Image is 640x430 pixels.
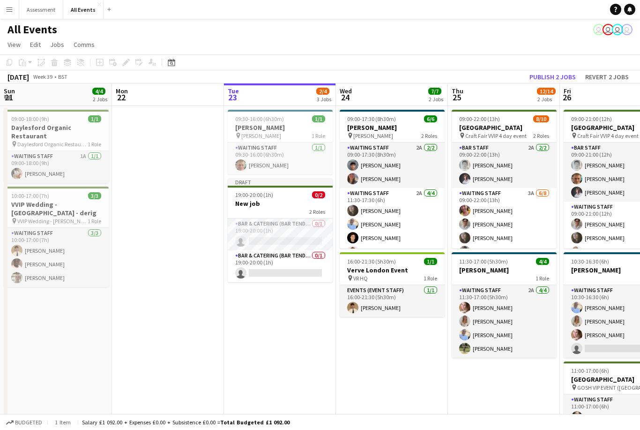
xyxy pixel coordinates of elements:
span: 10:00-17:00 (7h) [11,192,49,199]
span: 26 [562,92,571,103]
app-card-role: Bar Staff2A2/209:00-22:00 (13h)[PERSON_NAME][PERSON_NAME] [452,143,557,188]
span: 2 Roles [309,208,325,215]
span: [PERSON_NAME] [241,132,281,139]
button: Publish 2 jobs [526,71,580,83]
div: 2 Jobs [93,96,107,103]
button: Revert 2 jobs [581,71,633,83]
app-job-card: Draft19:00-20:00 (1h)0/2New job2 RolesBar & Catering (Bar Tender)0/119:00-20:00 (1h) Bar & Cateri... [228,178,333,282]
span: 7/7 [428,88,441,95]
button: Assessment [19,0,63,19]
span: 19:00-20:00 (1h) [235,191,273,198]
div: 09:30-16:00 (6h30m)1/1[PERSON_NAME] [PERSON_NAME]1 RoleWaiting Staff1/109:30-16:00 (6h30m)[PERSON... [228,110,333,174]
span: 23 [226,92,239,103]
span: 25 [450,92,463,103]
div: Draft [228,178,333,186]
h3: Daylesford Organic Restaurant [4,123,109,140]
app-job-card: 10:00-17:00 (7h)3/3VVIP Wedding - [GEOGRAPHIC_DATA] - derig VVIP Wedding - [PERSON_NAME][GEOGRAPH... [4,187,109,287]
span: Budgeted [15,419,42,426]
a: Edit [26,38,45,51]
span: 09:00-18:00 (9h) [11,115,49,122]
span: 6/6 [424,115,437,122]
span: VVIP Wedding - [PERSON_NAME][GEOGRAPHIC_DATA][PERSON_NAME] [17,218,88,225]
span: Wed [340,87,352,95]
span: 09:00-22:00 (13h) [459,115,500,122]
span: 1/1 [424,258,437,265]
app-user-avatar: Nathan Wong [621,24,633,35]
a: Jobs [46,38,68,51]
span: 22 [114,92,128,103]
span: Craft Fair VVIP 4 day event [577,132,639,139]
span: 09:00-21:00 (12h) [571,115,612,122]
span: 24 [338,92,352,103]
span: VR HQ [353,275,368,282]
span: Edit [30,40,41,49]
span: View [7,40,21,49]
app-card-role: Waiting Staff2A4/411:30-17:30 (6h)[PERSON_NAME][PERSON_NAME][PERSON_NAME][PERSON_NAME] [340,188,445,261]
span: 2 Roles [421,132,437,139]
span: 1 Role [424,275,437,282]
h3: [PERSON_NAME] [340,123,445,132]
span: 2 Roles [533,132,549,139]
span: 11:30-17:00 (5h30m) [459,258,508,265]
app-card-role: Waiting Staff3/310:00-17:00 (7h)[PERSON_NAME][PERSON_NAME][PERSON_NAME] [4,228,109,287]
div: 09:00-22:00 (13h)8/10[GEOGRAPHIC_DATA] Craft Fair VVIP 4 day event2 RolesBar Staff2A2/209:00-22:0... [452,110,557,249]
span: Mon [116,87,128,95]
app-card-role: Events (Event Staff)1/116:00-21:30 (5h30m)[PERSON_NAME] [340,285,445,317]
app-user-avatar: Nathan Wong [612,24,623,35]
span: Thu [452,87,463,95]
div: [DATE] [7,72,29,82]
span: 1 Role [88,141,101,148]
a: View [4,38,24,51]
span: Week 39 [31,73,54,80]
span: Daylesford Organic Restaurant [17,141,88,148]
span: 1 Role [312,132,325,139]
span: Tue [228,87,239,95]
h3: Verve London Event [340,266,445,274]
app-job-card: 16:00-21:30 (5h30m)1/1Verve London Event VR HQ1 RoleEvents (Event Staff)1/116:00-21:30 (5h30m)[PE... [340,252,445,317]
span: 0/2 [312,191,325,198]
span: 4/4 [92,88,105,95]
span: 09:30-16:00 (6h30m) [235,115,284,122]
span: 1 item [52,419,74,426]
a: Comms [70,38,98,51]
span: 1 Role [536,275,549,282]
span: 1 Role [88,218,101,225]
app-card-role: Waiting Staff2A2/209:00-17:30 (8h30m)[PERSON_NAME][PERSON_NAME] [340,143,445,188]
span: 1/1 [88,115,101,122]
h3: VVIP Wedding - [GEOGRAPHIC_DATA] - derig [4,200,109,217]
button: All Events [63,0,104,19]
span: 16:00-21:30 (5h30m) [347,258,396,265]
div: 2 Jobs [537,96,555,103]
span: 21 [2,92,15,103]
span: 2/4 [316,88,329,95]
span: 12/14 [537,88,556,95]
app-card-role: Bar & Catering (Bar Tender)0/119:00-20:00 (1h) [228,250,333,282]
app-job-card: 09:00-17:30 (8h30m)6/6[PERSON_NAME] [PERSON_NAME]2 RolesWaiting Staff2A2/209:00-17:30 (8h30m)[PER... [340,110,445,249]
app-job-card: 11:30-17:00 (5h30m)4/4[PERSON_NAME]1 RoleWaiting Staff2A4/411:30-17:00 (5h30m)[PERSON_NAME][PERSO... [452,252,557,358]
span: Fri [564,87,571,95]
span: 8/10 [533,115,549,122]
app-card-role: Waiting Staff1A1/109:00-18:00 (9h)[PERSON_NAME] [4,151,109,183]
span: [PERSON_NAME] [353,132,393,139]
h3: New job [228,199,333,208]
span: 4/4 [536,258,549,265]
span: Jobs [50,40,64,49]
span: 10:30-16:30 (6h) [571,258,609,265]
app-job-card: 09:00-18:00 (9h)1/1Daylesford Organic Restaurant Daylesford Organic Restaurant1 RoleWaiting Staff... [4,110,109,183]
app-card-role: Bar & Catering (Bar Tender)0/119:00-20:00 (1h) [228,219,333,250]
span: Sun [4,87,15,95]
span: Comms [74,40,95,49]
div: Salary £1 092.00 + Expenses £0.00 + Subsistence £0.00 = [82,419,290,426]
span: Craft Fair VVIP 4 day event [465,132,527,139]
h3: [GEOGRAPHIC_DATA] [452,123,557,132]
span: 11:00-17:00 (6h) [571,367,609,374]
app-user-avatar: Nathan Wong [593,24,604,35]
h3: [PERSON_NAME] [452,266,557,274]
span: 1/1 [312,115,325,122]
